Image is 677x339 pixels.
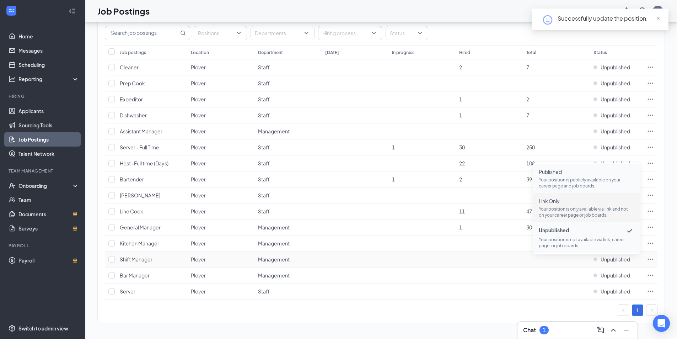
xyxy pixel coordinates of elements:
svg: Ellipses [647,256,654,263]
span: Server - Full Time [120,144,159,150]
div: Location [191,49,209,55]
span: 1 [459,112,462,118]
svg: Minimize [622,326,630,334]
span: Shift Manager [120,256,152,263]
td: Plover [187,59,254,75]
a: Sourcing Tools [18,118,79,132]
span: Plover [191,288,206,295]
span: Published [539,168,634,175]
span: Plover [191,144,206,150]
span: Staff [258,160,270,166]
span: Staff [258,80,270,86]
input: Search job postings [105,26,179,40]
td: Plover [187,268,254,284]
span: Plover [191,64,206,70]
span: 7 [526,64,529,70]
td: Staff [254,155,322,171]
span: Staff [258,144,270,150]
div: Onboarding [18,182,73,189]
span: 2 [459,64,462,70]
svg: Analysis [9,75,16,83]
th: [DATE] [322,45,389,59]
div: Hiring [9,93,78,99]
span: Unpublished [601,64,630,71]
a: Team [18,193,79,207]
a: Job Postings [18,132,79,147]
span: 39 [526,176,532,182]
span: close [656,16,661,21]
span: 47 [526,208,532,214]
span: Plover [191,80,206,86]
li: Previous Page [618,304,629,316]
svg: Ellipses [647,224,654,231]
span: 250 [526,144,535,150]
span: 1 [392,176,395,182]
span: Host -Full time (Days) [120,160,168,166]
svg: Ellipses [647,64,654,71]
span: Plover [191,256,206,263]
div: Job postings [120,49,146,55]
span: General Manager [120,224,161,231]
div: Successfully update the position. [558,14,660,23]
div: Reporting [18,75,80,83]
span: 1 [459,96,462,102]
span: right [650,308,654,312]
span: Plover [191,240,206,247]
li: Next Page [646,304,657,316]
a: Talent Network [18,147,79,161]
td: Management [254,219,322,235]
td: Management [254,235,322,251]
a: Scheduling [18,58,79,72]
span: Plover [191,96,206,102]
td: Plover [187,107,254,123]
div: Switch to admin view [18,325,68,332]
button: Minimize [620,324,632,336]
svg: Ellipses [647,192,654,199]
span: Kitchen Manager [120,240,159,247]
button: ChevronUp [608,324,619,336]
span: 22 [459,160,465,166]
span: [PERSON_NAME] [120,192,160,198]
span: Unpublished [601,112,630,119]
th: In progress [388,45,456,59]
span: Unpublished [601,272,630,279]
a: DocumentsCrown [18,207,79,221]
a: SurveysCrown [18,221,79,235]
span: Plover [191,272,206,279]
span: Staff [258,192,270,198]
th: Hired [456,45,523,59]
span: Prep Cook [120,80,145,86]
td: Staff [254,107,322,123]
button: ComposeMessage [595,324,606,336]
span: Plover [191,176,206,182]
button: left [618,304,629,316]
svg: Ellipses [647,80,654,87]
svg: ComposeMessage [596,326,605,334]
svg: Checkmark [625,227,634,235]
td: Plover [187,203,254,219]
span: Plover [191,128,206,134]
h1: Job Postings [97,5,150,17]
svg: Ellipses [647,208,654,215]
span: Unpublished [601,256,630,263]
td: Plover [187,171,254,187]
td: Staff [254,203,322,219]
td: Plover [187,91,254,107]
td: Staff [254,59,322,75]
span: Plover [191,160,206,166]
td: Plover [187,139,254,155]
span: Plover [191,192,206,198]
p: Your position is publicly available on your career page and job boards. [539,177,634,189]
span: Line Cook [120,208,143,214]
th: Status [590,45,643,59]
span: Staff [258,96,270,102]
p: Your position is only available via link and not on your career page or job boards. [539,206,634,218]
span: Cleaner [120,64,139,70]
span: Staff [258,176,270,182]
td: Management [254,123,322,139]
span: 2 [526,96,529,102]
svg: HappyFace [542,14,553,26]
span: 7 [526,112,529,118]
p: Your position is not available via link, career page, or job boards. [539,237,634,249]
th: Total [523,45,590,59]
